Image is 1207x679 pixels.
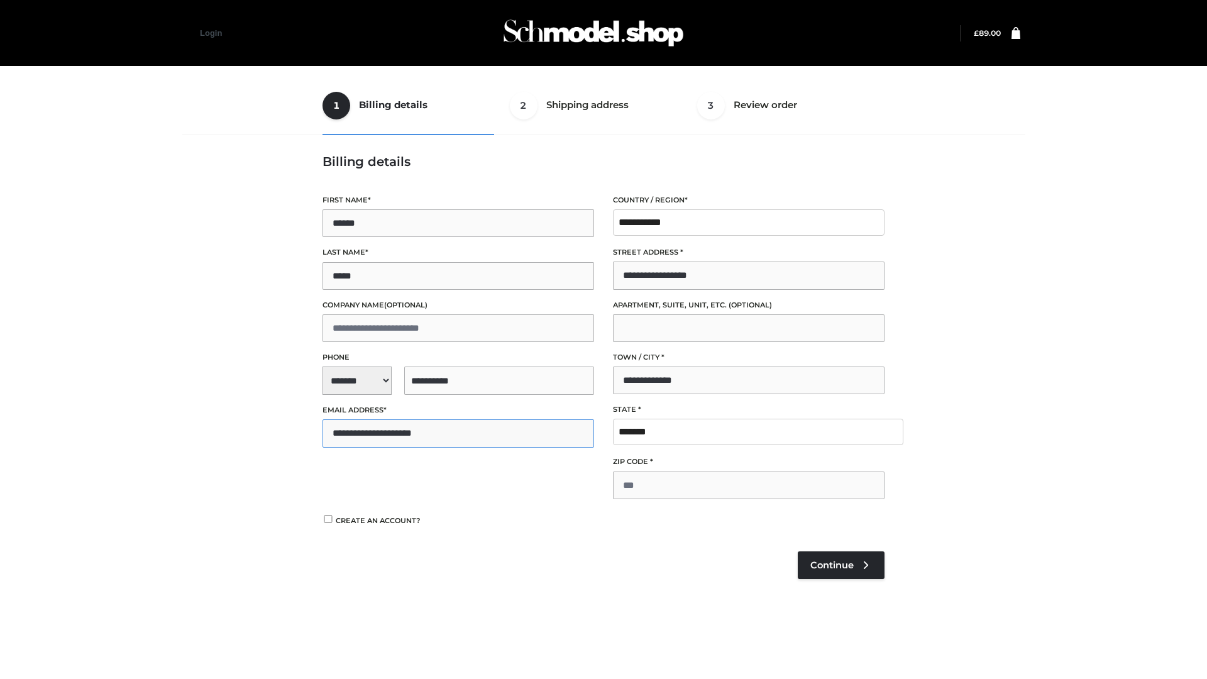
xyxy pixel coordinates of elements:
label: Email address [322,404,594,416]
label: Town / City [613,351,885,363]
a: £89.00 [974,28,1001,38]
label: State [613,404,885,416]
label: Company name [322,299,594,311]
label: Apartment, suite, unit, etc. [613,299,885,311]
label: ZIP Code [613,456,885,468]
a: Continue [798,551,885,579]
span: £ [974,28,979,38]
span: Create an account? [336,516,421,525]
span: (optional) [729,301,772,309]
label: Country / Region [613,194,885,206]
bdi: 89.00 [974,28,1001,38]
label: First name [322,194,594,206]
h3: Billing details [322,154,885,169]
a: Login [200,28,222,38]
span: Continue [810,560,854,571]
img: Schmodel Admin 964 [499,8,688,58]
label: Street address [613,246,885,258]
label: Phone [322,351,594,363]
input: Create an account? [322,515,334,523]
label: Last name [322,246,594,258]
span: (optional) [384,301,427,309]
